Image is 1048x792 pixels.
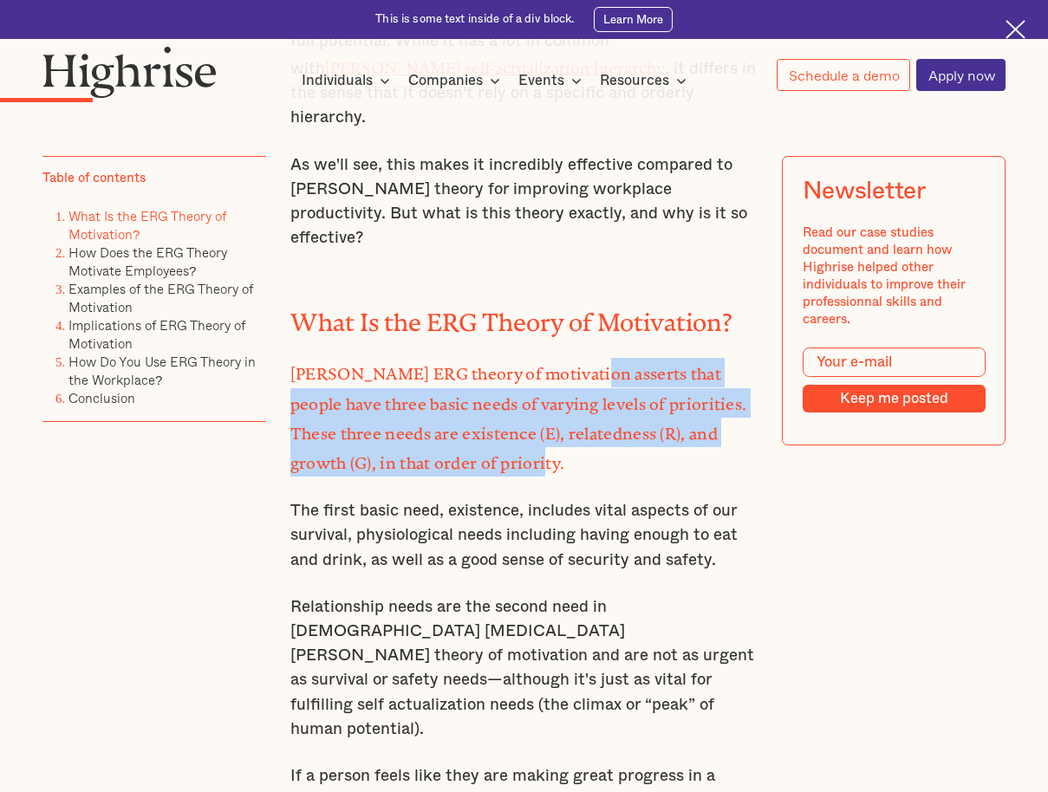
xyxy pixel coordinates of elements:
div: Newsletter [802,177,925,205]
div: Companies [408,70,483,91]
a: Conclusion [68,388,135,408]
div: Read our case studies document and learn how Highrise helped other individuals to improve their p... [802,224,985,328]
div: Resources [600,70,692,91]
a: How Do You Use ERG Theory in the Workplace? [68,352,256,390]
img: Highrise logo [42,46,217,99]
div: Events [518,70,587,91]
a: Examples of the ERG Theory of Motivation [68,279,253,317]
a: Schedule a demo [777,59,910,91]
input: Keep me posted [802,385,985,412]
a: Learn More [594,7,673,32]
a: Implications of ERG Theory of Motivation [68,315,245,354]
div: Individuals [302,70,373,91]
p: The first basic need, existence, includes vital aspects of our survival, physiological needs incl... [290,499,758,572]
div: Individuals [302,70,395,91]
p: Relationship needs are the second need in [DEMOGRAPHIC_DATA] [MEDICAL_DATA] [PERSON_NAME] theory ... [290,595,758,742]
div: Companies [408,70,505,91]
input: Your e-mail [802,347,985,377]
div: Resources [600,70,669,91]
div: Events [518,70,564,91]
form: Modal Form [802,347,985,412]
a: How Does the ERG Theory Motivate Employees? [68,243,227,281]
a: What Is the ERG Theory of Motivation? [68,207,226,245]
h2: What Is the ERG Theory of Motivation? [290,302,758,330]
img: Cross icon [1006,20,1025,40]
div: This is some text inside of a div block. [375,12,574,28]
div: Table of contents [42,170,146,187]
p: As we'll see, this makes it incredibly effective compared to [PERSON_NAME] theory for improving w... [290,153,758,251]
strong: [PERSON_NAME] ERG theory of motivation asserts that people have three basic needs of varying leve... [290,365,747,464]
a: Apply now [916,59,1006,91]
